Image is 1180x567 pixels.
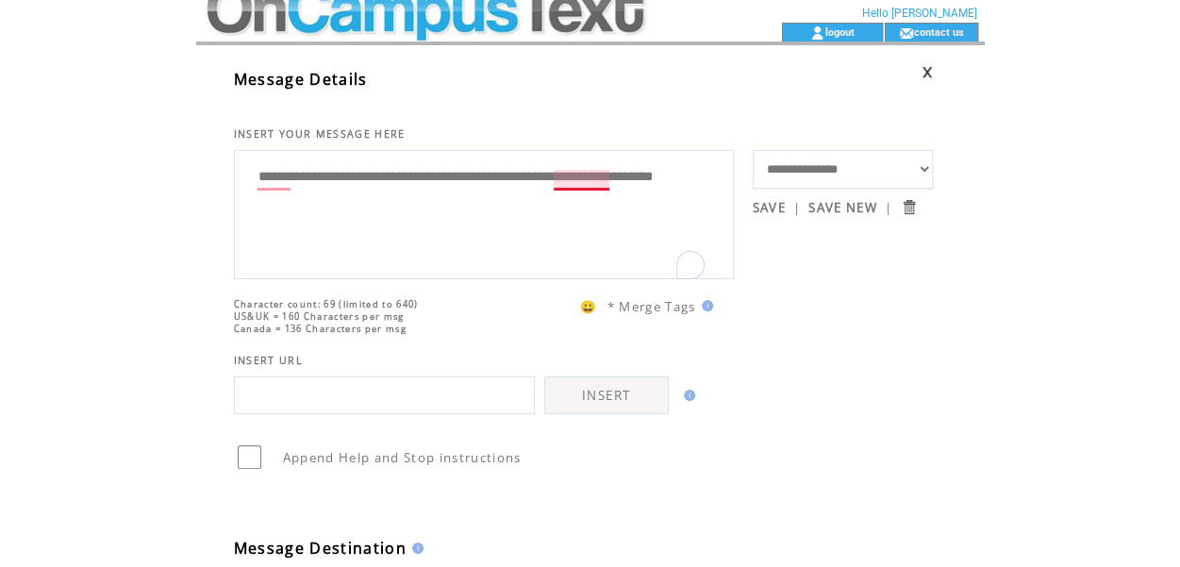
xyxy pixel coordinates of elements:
[607,298,696,315] span: * Merge Tags
[900,198,918,216] input: Submit
[753,199,786,216] a: SAVE
[234,310,405,323] span: US&UK = 160 Characters per msg
[283,449,522,466] span: Append Help and Stop instructions
[899,25,913,41] img: contact_us_icon.gif
[234,354,303,367] span: INSERT URL
[244,156,723,269] textarea: To enrich screen reader interactions, please activate Accessibility in Grammarly extension settings
[234,298,419,310] span: Character count: 69 (limited to 640)
[234,538,407,559] span: Message Destination
[808,199,877,216] a: SAVE NEW
[862,7,977,20] span: Hello [PERSON_NAME]
[234,69,368,90] span: Message Details
[544,376,669,414] a: INSERT
[234,323,407,335] span: Canada = 136 Characters per msg
[580,298,597,315] span: 😀
[696,300,713,311] img: help.gif
[678,390,695,401] img: help.gif
[913,25,963,38] a: contact us
[793,199,801,216] span: |
[234,127,406,141] span: INSERT YOUR MESSAGE HERE
[810,25,824,41] img: account_icon.gif
[407,542,424,554] img: help.gif
[824,25,854,38] a: logout
[885,199,892,216] span: |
